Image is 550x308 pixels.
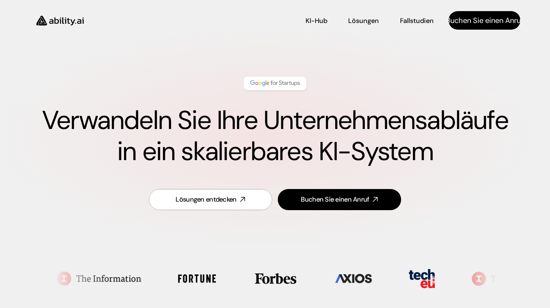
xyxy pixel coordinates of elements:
a: KI-Hub [306,14,327,27]
nav: Hauptnavigation [94,11,520,30]
a: Lösungen [348,14,379,27]
a: Buchen Sie einen Anruf [278,189,401,210]
font: Lösungen entdecken [176,195,236,204]
font: Buchen Sie einen Anruf [446,16,523,25]
font: KI-Hub [306,16,327,25]
a: Fallstudien [400,14,434,27]
font: Lösungen [348,16,379,25]
font: Buchen Sie einen Anruf [301,195,369,204]
font: Verwandeln Sie Ihre Unternehmensabläufe in ein skalierbares KI-System [42,103,514,168]
a: Buchen Sie einen Anruf [449,11,520,30]
a: Lösungen entdecken [149,189,272,210]
font: Fallstudien [400,16,434,25]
